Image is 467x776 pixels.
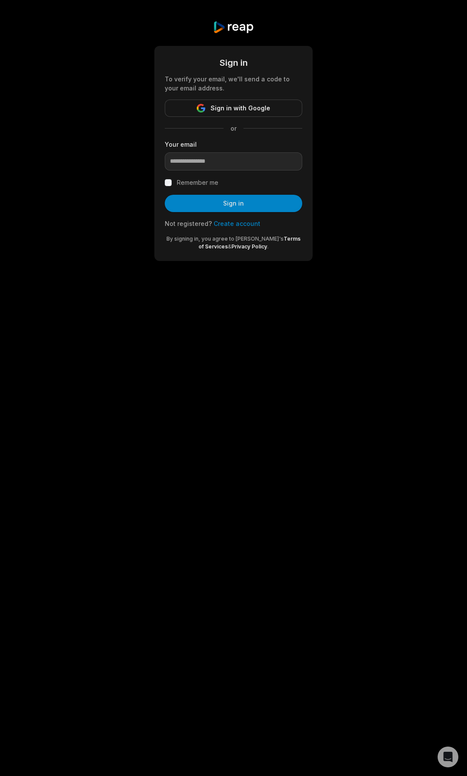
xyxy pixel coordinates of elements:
[214,220,260,227] a: Create account
[165,74,302,93] div: To verify your email, we'll send a code to your email address.
[231,243,267,250] a: Privacy Policy
[165,195,302,212] button: Sign in
[177,177,218,188] label: Remember me
[198,235,301,250] a: Terms of Services
[165,140,302,149] label: Your email
[228,243,231,250] span: &
[213,21,254,34] img: reap
[165,100,302,117] button: Sign in with Google
[224,124,243,133] span: or
[267,243,269,250] span: .
[166,235,284,242] span: By signing in, you agree to [PERSON_NAME]'s
[165,56,302,69] div: Sign in
[211,103,270,113] span: Sign in with Google
[438,747,458,767] div: Open Intercom Messenger
[165,220,212,227] span: Not registered?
